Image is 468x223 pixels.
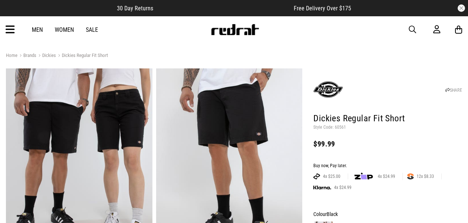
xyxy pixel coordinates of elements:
[313,139,462,148] div: $99.99
[6,53,17,58] a: Home
[168,4,279,12] iframe: Customer reviews powered by Trustpilot
[56,53,108,60] a: Dickies Regular Fit Short
[375,173,398,179] span: 4x $24.99
[327,211,338,217] span: Black
[117,5,153,12] span: 30 Day Returns
[407,173,414,179] img: SPLITPAY
[32,26,43,33] a: Men
[86,26,98,33] a: Sale
[320,173,343,179] span: 4x $25.00
[17,53,36,60] a: Brands
[445,88,462,93] a: SHARE
[313,186,331,190] img: KLARNA
[313,163,462,169] div: Buy now, Pay later.
[211,24,259,35] img: Redrat logo
[55,26,74,33] a: Women
[313,75,343,104] img: Dickies
[313,210,462,219] div: Colour
[313,113,462,125] h1: Dickies Regular Fit Short
[331,185,354,190] span: 4x $24.99
[313,125,462,131] p: Style Code: 60561
[313,173,320,179] img: AFTERPAY
[294,5,351,12] span: Free Delivery Over $175
[36,53,56,60] a: Dickies
[414,173,437,179] span: 12x $8.33
[354,173,373,180] img: zip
